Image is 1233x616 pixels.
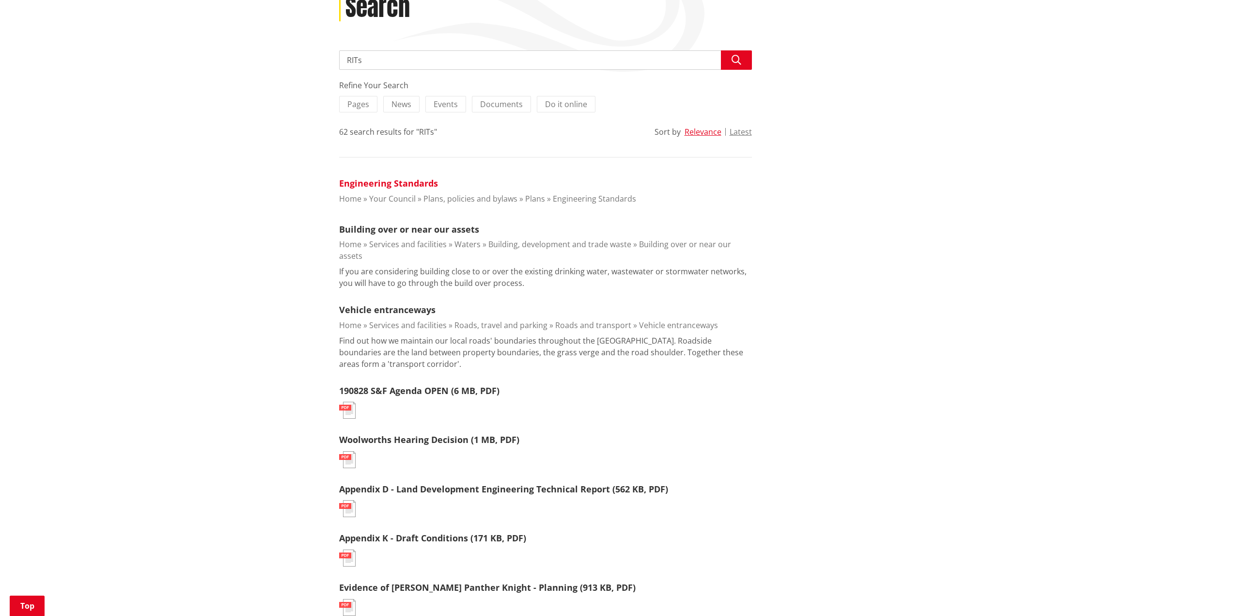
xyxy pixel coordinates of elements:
[454,320,547,331] a: Roads, travel and parking
[10,596,45,616] a: Top
[454,239,481,250] a: Waters
[339,320,361,331] a: Home
[480,99,523,110] span: Documents
[339,335,752,370] p: Find out how we maintain our local roads' boundaries throughout the [GEOGRAPHIC_DATA]. Roadside b...
[685,127,721,136] button: Relevance
[339,483,668,495] a: Appendix D - Land Development Engineering Technical Report (562 KB, PDF)
[339,582,636,593] a: Evidence of [PERSON_NAME] Panther Knight - Planning (913 KB, PDF)
[339,193,361,204] a: Home
[347,99,369,110] span: Pages
[339,434,519,445] a: Woolworths Hearing Decision (1 MB, PDF)
[1188,575,1223,610] iframe: Messenger Launcher
[525,193,545,204] a: Plans
[339,223,479,235] a: Building over or near our assets
[391,99,411,110] span: News
[434,99,458,110] span: Events
[369,320,447,331] a: Services and facilities
[545,99,587,110] span: Do it online
[339,266,752,289] p: If you are considering building close to or over the existing drinking water, wastewater or storm...
[553,193,636,204] a: Engineering Standards
[339,550,356,567] img: document-pdf.svg
[369,193,416,204] a: Your Council
[730,127,752,136] button: Latest
[339,79,752,91] div: Refine Your Search
[555,320,631,331] a: Roads and transport
[488,239,631,250] a: Building, development and trade waste
[339,177,438,189] a: Engineering Standards
[339,304,436,316] a: Vehicle entranceways
[339,402,356,419] img: document-pdf.svg
[339,599,356,616] img: document-pdf.svg
[339,500,356,517] img: document-pdf.svg
[339,126,437,138] div: 62 search results for "RITs"
[369,239,447,250] a: Services and facilities
[339,239,361,250] a: Home
[339,239,731,261] a: Building over or near our assets
[423,193,517,204] a: Plans, policies and bylaws
[339,532,526,544] a: Appendix K - Draft Conditions (171 KB, PDF)
[639,320,718,331] a: Vehicle entranceways
[339,385,499,396] a: 190828 S&F Agenda OPEN (6 MB, PDF)
[655,126,681,138] div: Sort by
[339,50,752,70] input: Search input
[339,451,356,468] img: document-pdf.svg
